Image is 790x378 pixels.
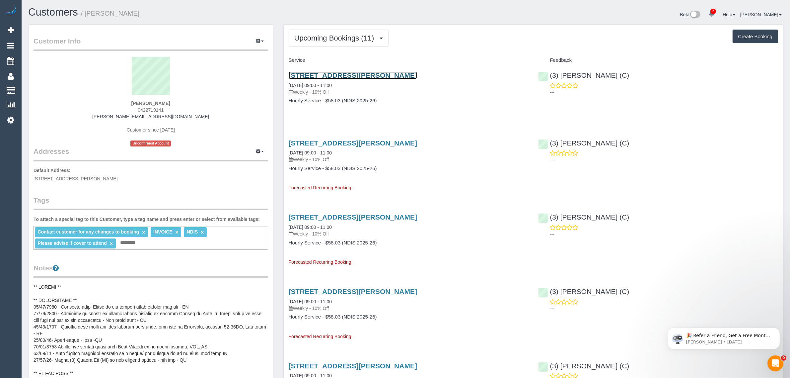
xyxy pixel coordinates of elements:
a: [STREET_ADDRESS][PERSON_NAME] [289,139,417,147]
iframe: Intercom notifications message [657,314,790,360]
span: 2 [710,9,716,14]
p: --- [550,231,778,237]
a: [STREET_ADDRESS][PERSON_NAME] [289,213,417,221]
span: 9 [781,355,786,361]
small: / [PERSON_NAME] [81,10,140,17]
img: New interface [689,11,700,19]
iframe: Intercom live chat [767,355,783,371]
span: INVOICE [153,229,173,235]
a: Help [723,12,736,17]
p: --- [550,156,778,163]
a: × [176,230,179,235]
a: × [110,241,113,246]
span: Forecasted Recurring Booking [289,259,351,265]
a: [PERSON_NAME][EMAIL_ADDRESS][DOMAIN_NAME] [92,114,209,119]
h4: Service [289,57,529,63]
a: [DATE] 09:00 - 11:00 [289,225,332,230]
span: Please advise if cover to attend [37,240,107,246]
legend: Tags [34,195,268,210]
p: Weekly - 10% Off [289,156,529,163]
span: NDIS [187,229,198,235]
legend: Customer Info [34,36,268,51]
p: Weekly - 10% Off [289,305,529,312]
a: Customers [28,6,78,18]
p: Weekly - 10% Off [289,89,529,95]
span: [STREET_ADDRESS][PERSON_NAME] [34,176,118,181]
a: (3) [PERSON_NAME] (C) [538,213,629,221]
a: Beta [680,12,701,17]
p: --- [550,89,778,96]
a: 2 [705,7,718,21]
a: [STREET_ADDRESS][PERSON_NAME] [289,362,417,370]
span: 0422719141 [138,107,164,113]
button: Create Booking [733,30,778,44]
strong: [PERSON_NAME] [131,101,170,106]
h4: Feedback [538,57,778,63]
a: × [142,230,145,235]
a: [DATE] 09:00 - 11:00 [289,299,332,304]
label: Default Address: [34,167,71,174]
img: Automaid Logo [4,7,17,16]
a: (3) [PERSON_NAME] (C) [538,139,629,147]
span: Customer since [DATE] [127,127,175,133]
span: Unconfirmed Account [130,141,171,146]
span: Forecasted Recurring Booking [289,185,351,190]
h4: Hourly Service - $58.03 (NDIS 2025-26) [289,314,529,320]
span: Upcoming Bookings (11) [294,34,378,42]
a: [DATE] 09:00 - 11:00 [289,83,332,88]
h4: Hourly Service - $58.03 (NDIS 2025-26) [289,240,529,246]
a: [STREET_ADDRESS][PERSON_NAME] [289,71,417,79]
p: --- [550,305,778,312]
a: [STREET_ADDRESS][PERSON_NAME] [289,288,417,295]
legend: Notes [34,263,268,278]
a: [DATE] 09:00 - 11:00 [289,150,332,155]
button: Upcoming Bookings (11) [289,30,389,47]
a: (3) [PERSON_NAME] (C) [538,288,629,295]
h4: Hourly Service - $58.03 (NDIS 2025-26) [289,98,529,104]
h4: Hourly Service - $58.03 (NDIS 2025-26) [289,166,529,171]
span: Contact customer for any changes to booking [37,229,139,235]
span: Forecasted Recurring Booking [289,334,351,339]
p: Weekly - 10% Off [289,231,529,237]
a: (3) [PERSON_NAME] (C) [538,362,629,370]
label: To attach a special tag to this Customer, type a tag name and press enter or select from availabl... [34,216,260,223]
a: × [201,230,204,235]
a: [PERSON_NAME] [740,12,782,17]
a: (3) [PERSON_NAME] (C) [538,71,629,79]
